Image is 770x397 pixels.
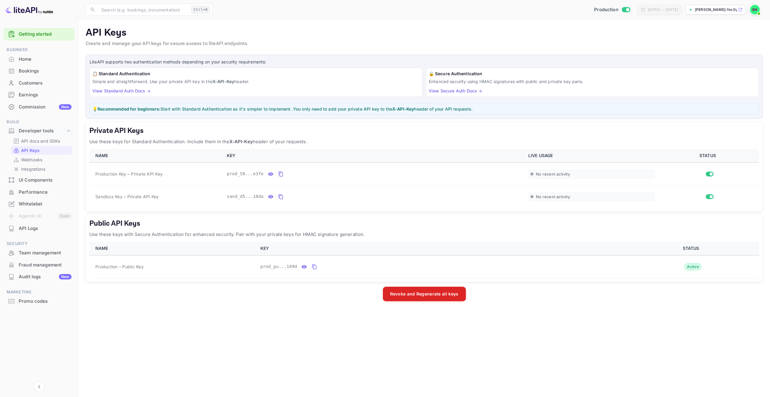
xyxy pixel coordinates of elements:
h6: 📋 Standard Authentication [92,70,420,77]
p: Webhooks [21,157,42,163]
a: API docs and SDKs [13,138,70,144]
span: Production [594,6,619,13]
img: David Velasquez [750,5,760,15]
div: New [59,274,72,279]
a: Home [4,53,75,65]
a: CommissionNew [4,101,75,112]
img: LiteAPI logo [5,5,53,15]
th: KEY [257,242,625,255]
p: API Keys [86,27,763,39]
th: STATUS [659,149,759,163]
div: Integrations [11,165,72,173]
div: New [59,104,72,110]
a: Whitelabel [4,198,75,209]
th: LIVE USAGE [525,149,659,163]
a: Customers [4,77,75,89]
th: STATUS [625,242,759,255]
a: View Standard Auth Docs → [92,88,151,93]
div: [DATE] — [DATE] [648,7,678,12]
div: Developer tools [19,127,65,134]
span: Build [4,119,75,125]
div: API docs and SDKs [11,137,72,145]
a: Fraud management [4,259,75,270]
div: Bookings [19,68,72,75]
p: Integrations [21,166,45,172]
a: Earnings [4,89,75,100]
th: NAME [89,149,223,163]
div: Whitelabel [19,201,72,208]
div: Switch to Sandbox mode [592,6,632,13]
strong: X-API-Key [392,106,414,111]
a: Bookings [4,65,75,76]
div: Home [19,56,72,63]
span: Sandbox Key – Private API Key [95,193,159,200]
div: Performance [4,186,75,198]
div: Team management [19,250,72,257]
span: Production Key – Private API Key [95,171,163,177]
p: [PERSON_NAME]-fec0y.... [695,7,737,12]
span: Production – Public Key [95,263,144,270]
div: Whitelabel [4,198,75,210]
p: Simple and straightforward. Use your private API key in the header. [92,78,420,85]
span: Security [4,240,75,247]
th: NAME [89,242,257,255]
div: Getting started [4,28,75,40]
button: Revoke and Regenerate all keys [383,287,466,301]
a: Team management [4,247,75,258]
div: UI Components [19,177,72,184]
p: Use these keys with Secure Authentication for enhanced security. Pair with your private keys for ... [89,231,759,238]
div: UI Components [4,174,75,186]
div: Promo codes [4,295,75,307]
div: Audit logs [19,273,72,280]
strong: Recommended for beginners: [97,106,161,111]
h6: 🔒 Secure Authentication [429,70,756,77]
div: Customers [19,80,72,87]
div: Fraud management [4,259,75,271]
p: LiteAPI supports two authentication methods depending on your security requirements: [90,59,759,65]
p: API docs and SDKs [21,138,60,144]
span: Marketing [4,289,75,295]
h5: Public API Keys [89,219,759,228]
button: Collapse navigation [34,381,45,392]
div: Developer tools [4,126,75,136]
h5: Private API Keys [89,126,759,136]
span: No recent activity [536,194,570,199]
span: prod_pu...109d [260,263,297,270]
a: API Keys [13,147,70,153]
div: Audit logsNew [4,271,75,283]
div: API Logs [19,225,72,232]
p: Enhanced security using HMAC signatures with public and private key pairs. [429,78,756,85]
div: Active [684,263,702,270]
a: Audit logsNew [4,271,75,282]
div: Webhooks [11,155,72,164]
a: Integrations [13,166,70,172]
a: Performance [4,186,75,198]
a: API Logs [4,223,75,234]
strong: X-API-Key [229,139,253,144]
strong: X-API-Key [212,79,234,84]
div: Team management [4,247,75,259]
a: UI Components [4,174,75,186]
a: View Secure Auth Docs → [429,88,482,93]
table: private api keys table [89,149,759,208]
a: Promo codes [4,295,75,307]
th: KEY [223,149,525,163]
input: Search (e.g. bookings, documentation) [98,4,189,16]
p: 💡 Start with Standard Authentication as it's simpler to implement. You only need to add your priv... [92,106,756,112]
p: Use these keys for Standard Authentication. Include them in the header of your requests. [89,138,759,145]
p: Create and manage your API keys for secure access to liteAPI endpoints. [86,40,763,47]
div: Performance [19,189,72,196]
div: Ctrl+K [191,6,210,14]
div: Earnings [4,89,75,101]
div: Bookings [4,65,75,77]
div: API Keys [11,146,72,155]
span: sand_d5...10da [227,193,264,200]
div: Fraud management [19,262,72,269]
span: Business [4,47,75,53]
div: Earnings [19,92,72,98]
table: public api keys table [89,242,759,278]
span: prod_58...e3fe [227,171,264,177]
a: Getting started [19,31,72,38]
div: Commission [19,104,72,111]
